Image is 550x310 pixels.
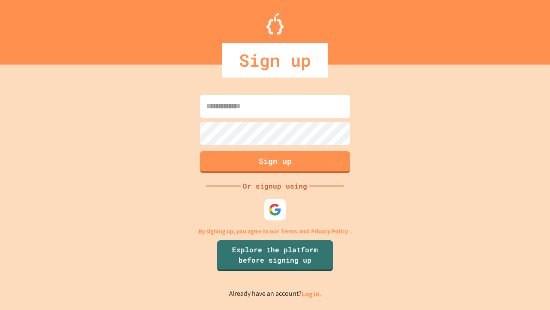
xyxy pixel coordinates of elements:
[241,181,309,191] div: Or signup using
[217,240,333,271] a: Explore the platform before signing up
[302,289,321,298] a: Log in.
[269,203,281,216] img: google-icon.svg
[311,227,348,236] a: Privacy Policy
[281,227,297,236] a: Terms
[266,13,284,34] img: Logo.svg
[199,227,352,236] p: By signing up, you agree to our and .
[200,151,350,173] button: Sign up
[229,288,321,299] p: Already have an account?
[222,43,328,77] div: Sign up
